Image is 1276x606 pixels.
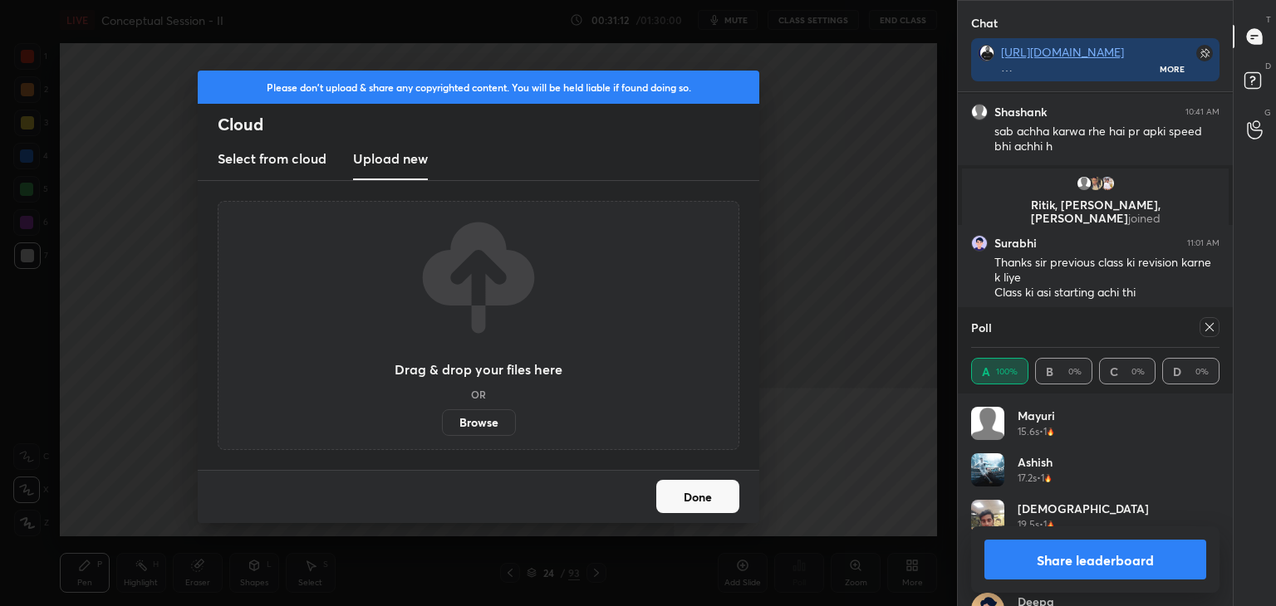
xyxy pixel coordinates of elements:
h5: • [1037,471,1041,486]
img: 70a958fbbb354e63a11033354f4a23a3.jpg [1087,175,1104,192]
button: Share leaderboard [984,540,1206,579]
h6: Shashank [994,105,1047,120]
h3: Drag & drop your files here [395,363,562,376]
a: [URL][DOMAIN_NAME] [1001,44,1124,60]
div: Thanks sir previous class ki revision karne k liye Class ki asi starting achi thi [994,255,1220,301]
h5: 1 [1043,424,1047,439]
h3: Upload new [353,149,428,169]
h6: Surabhi [994,236,1037,251]
h5: 1 [1043,517,1047,532]
p: T [1266,13,1271,26]
h5: 17.2s [1018,471,1037,486]
img: 40b025166e184f62afbe1303e8b3fa45.13621993_ [971,500,1004,533]
img: 16280863_5979F2A0-FBF8-4D15-AB25-93E0076647F8.png [971,235,988,252]
img: default.png [1076,175,1092,192]
div: 11:01 AM [1187,238,1220,248]
div: grid [971,407,1220,606]
h3: Select from cloud [218,149,326,169]
p: G [1264,106,1271,119]
img: streak-poll-icon.44701ccd.svg [1047,520,1054,529]
img: 2dbfb8e9c53146c0b4d0b7bf289b0f3a.jpg [1099,175,1116,192]
h4: [DEMOGRAPHIC_DATA] [1018,500,1149,517]
button: Done [656,480,739,513]
div: Please don't upload & share any copyrighted content. You will be held liable if found doing so. [198,71,759,104]
div: sab achha karwa rhe hai pr apki speed bhi achhi h [994,124,1220,155]
img: streak-poll-icon.44701ccd.svg [1047,428,1054,436]
h4: Ashish [1018,453,1053,471]
h5: OR [471,389,486,399]
img: b06059d6d76144998947f50f5f331088.51172741_3 [971,453,1004,486]
h5: 15.6s [1018,424,1039,439]
h4: Mayuri [1018,407,1055,424]
img: default.png [971,407,1004,440]
p: Ritik, [PERSON_NAME], [PERSON_NAME] [972,198,1219,225]
div: IOCL Dream Batch Official Group [1001,45,1161,75]
div: More [1160,63,1185,75]
h5: 19.5s [1018,517,1039,532]
div: grid [958,92,1233,481]
h5: 1 [1041,471,1044,486]
h5: • [1039,517,1043,532]
h2: Cloud [218,114,759,135]
p: Chat [958,1,1011,45]
img: 06bb0d84a8f94ea8a9cc27b112cd422f.jpg [978,45,994,61]
h4: Poll [971,319,992,336]
img: default.png [971,104,988,120]
img: streak-poll-icon.44701ccd.svg [1044,474,1052,482]
div: 10:41 AM [1185,107,1220,117]
h5: • [1039,424,1043,439]
span: joined [1128,210,1161,226]
p: D [1265,60,1271,72]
